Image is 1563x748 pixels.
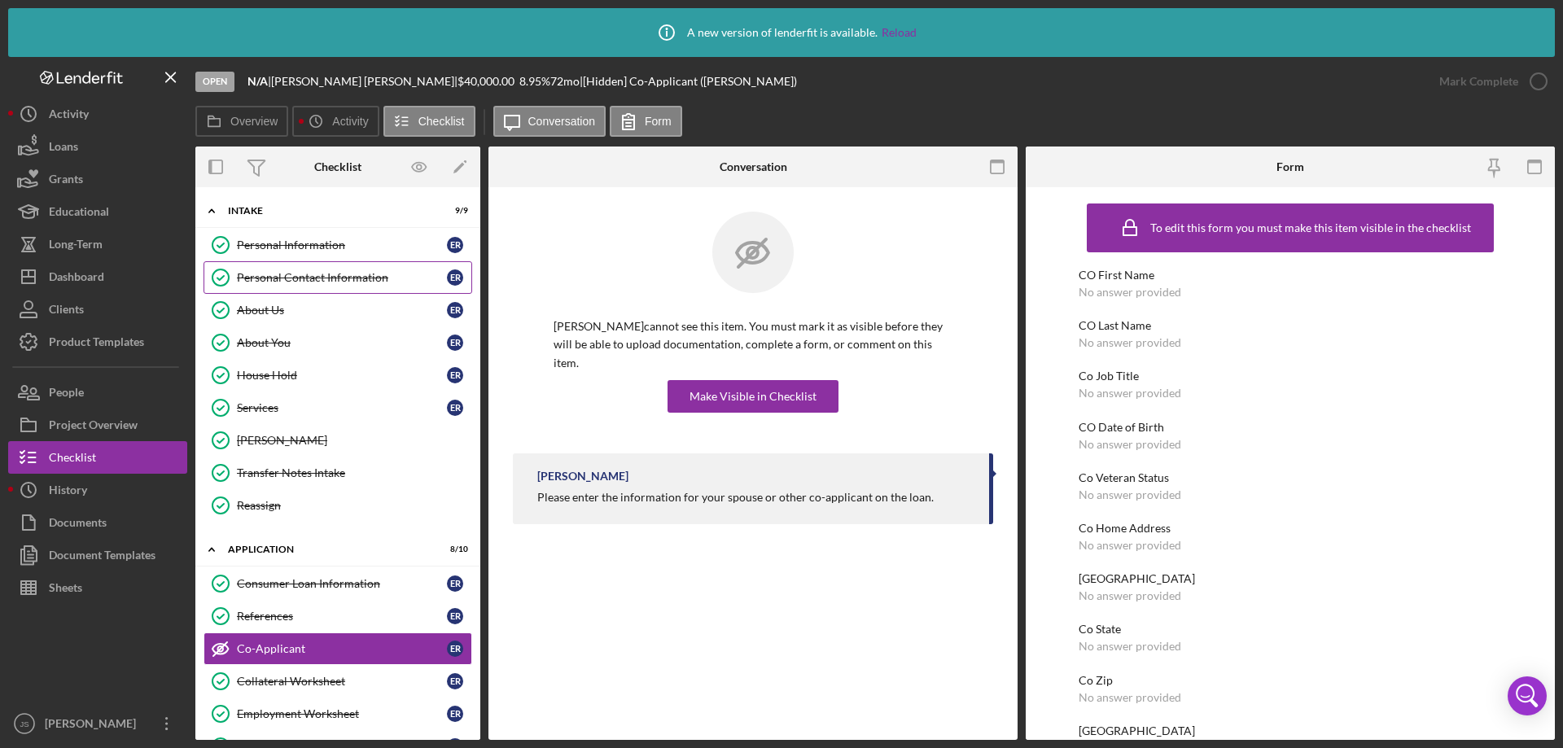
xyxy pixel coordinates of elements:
[1079,438,1181,451] div: No answer provided
[204,326,472,359] a: About YouER
[204,489,472,522] a: Reassign
[49,293,84,330] div: Clients
[439,545,468,554] div: 8 / 10
[447,673,463,689] div: E R
[1079,370,1502,383] div: Co Job Title
[204,294,472,326] a: About UsER
[204,229,472,261] a: Personal InformationER
[247,74,268,88] b: N/A
[1150,221,1471,234] div: To edit this form you must make this item visible in the checklist
[314,160,361,173] div: Checklist
[195,72,234,92] div: Open
[237,434,471,447] div: [PERSON_NAME]
[645,115,672,128] label: Form
[204,600,472,632] a: ReferencesER
[49,228,103,265] div: Long-Term
[247,75,271,88] div: |
[228,545,427,554] div: Application
[1439,65,1518,98] div: Mark Complete
[41,707,147,744] div: [PERSON_NAME]
[519,75,550,88] div: 8.95 %
[49,474,87,510] div: History
[237,466,471,479] div: Transfer Notes Intake
[8,376,187,409] button: People
[8,228,187,260] button: Long-Term
[237,304,447,317] div: About Us
[49,539,155,575] div: Document Templates
[493,106,606,137] button: Conversation
[237,401,447,414] div: Services
[8,195,187,228] button: Educational
[49,98,89,134] div: Activity
[8,409,187,441] button: Project Overview
[8,163,187,195] button: Grants
[1079,471,1502,484] div: Co Veteran Status
[49,195,109,232] div: Educational
[49,130,78,167] div: Loans
[537,491,934,504] div: Please enter the information for your spouse or other co-applicant on the loan.
[668,380,838,413] button: Make Visible in Checklist
[1079,691,1181,704] div: No answer provided
[882,26,917,39] a: Reload
[1079,539,1181,552] div: No answer provided
[49,441,96,478] div: Checklist
[237,238,447,252] div: Personal Information
[580,75,797,88] div: | [Hidden] Co-Applicant ([PERSON_NAME])
[20,720,28,728] text: JS
[8,98,187,130] button: Activity
[8,571,187,604] button: Sheets
[237,707,447,720] div: Employment Worksheet
[237,642,447,655] div: Co-Applicant
[554,317,952,372] p: [PERSON_NAME] cannot see this item. You must mark it as visible before they will be able to uploa...
[204,567,472,600] a: Consumer Loan InformationER
[8,260,187,293] a: Dashboard
[1079,589,1181,602] div: No answer provided
[237,336,447,349] div: About You
[1079,572,1502,585] div: [GEOGRAPHIC_DATA]
[204,261,472,294] a: Personal Contact InformationER
[439,206,468,216] div: 9 / 9
[447,608,463,624] div: E R
[1079,269,1502,282] div: CO First Name
[49,376,84,413] div: People
[332,115,368,128] label: Activity
[49,163,83,199] div: Grants
[646,12,917,53] div: A new version of lenderfit is available.
[204,359,472,391] a: House HoldER
[1079,286,1181,299] div: No answer provided
[1079,522,1502,535] div: Co Home Address
[447,641,463,657] div: E R
[447,575,463,592] div: E R
[49,506,107,543] div: Documents
[383,106,475,137] button: Checklist
[1079,421,1502,434] div: CO Date of Birth
[228,206,427,216] div: Intake
[8,707,187,740] button: JS[PERSON_NAME]
[447,706,463,722] div: E R
[8,506,187,539] a: Documents
[1423,65,1555,98] button: Mark Complete
[8,539,187,571] button: Document Templates
[8,326,187,358] button: Product Templates
[237,369,447,382] div: House Hold
[292,106,379,137] button: Activity
[447,302,463,318] div: E R
[447,335,463,351] div: E R
[237,675,447,688] div: Collateral Worksheet
[195,106,288,137] button: Overview
[8,293,187,326] button: Clients
[550,75,580,88] div: 72 mo
[1079,387,1181,400] div: No answer provided
[447,367,463,383] div: E R
[49,409,138,445] div: Project Overview
[458,75,519,88] div: $40,000.00
[237,271,447,284] div: Personal Contact Information
[230,115,278,128] label: Overview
